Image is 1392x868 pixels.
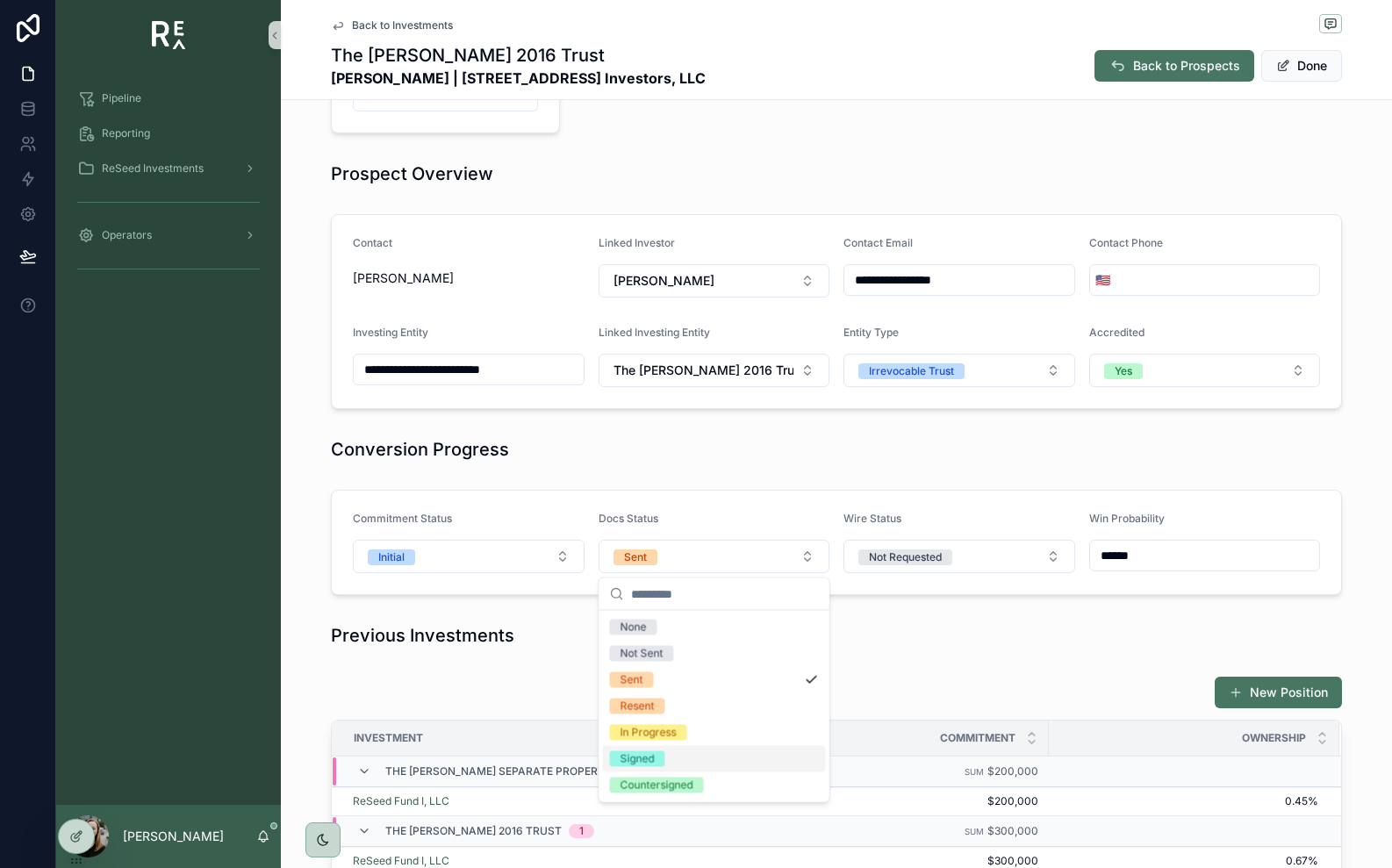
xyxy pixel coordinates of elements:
[843,326,899,339] span: Entity Type
[621,672,643,688] div: Sent
[599,264,830,298] button: Select Button
[621,620,647,635] div: None
[790,854,1038,868] a: $300,000
[102,126,150,140] span: Reporting
[353,794,769,808] a: ReSeed Fund I, LLC
[1095,271,1110,289] span: 🇺🇸
[599,512,658,525] span: Docs Status
[1242,731,1306,745] span: Ownership
[869,363,954,379] div: Irrevocable Trust
[331,43,706,68] h1: The [PERSON_NAME] 2016 Trust
[331,623,514,648] h1: Previous Investments
[987,764,1038,778] span: $200,000
[621,725,677,741] div: In Progress
[102,228,152,242] span: Operators
[152,21,186,49] img: App logo
[354,731,423,745] span: Investment
[331,68,706,89] strong: [PERSON_NAME] | [STREET_ADDRESS] Investors, LLC
[613,362,794,379] span: The [PERSON_NAME] 2016 Trust
[1261,50,1342,82] button: Done
[843,540,1075,573] button: Select Button
[102,161,204,176] span: ReSeed Investments
[624,549,647,565] div: Sent
[965,827,984,836] small: Sum
[352,18,453,32] span: Back to Investments
[621,646,664,662] div: Not Sent
[353,854,769,868] a: ReSeed Fund I, LLC
[965,767,984,777] small: Sum
[353,854,449,868] a: ReSeed Fund I, LLC
[1133,57,1240,75] span: Back to Prospects
[1089,354,1321,387] button: Select Button
[385,824,562,838] span: The [PERSON_NAME] 2016 Trust
[385,764,650,778] span: The [PERSON_NAME] Separate Property Trust
[599,540,830,573] button: Select Button
[843,512,901,525] span: Wire Status
[790,794,1038,808] a: $200,000
[599,354,830,387] button: Select Button
[331,18,453,32] a: Back to Investments
[621,778,693,793] div: Countersigned
[102,91,141,105] span: Pipeline
[353,512,452,525] span: Commitment Status
[1215,677,1342,708] button: New Position
[1050,794,1318,808] a: 0.45%
[1094,50,1254,82] button: Back to Prospects
[331,161,493,186] h1: Prospect Overview
[869,549,942,565] div: Not Requested
[378,549,405,565] div: Initial
[353,794,449,808] a: ReSeed Fund I, LLC
[579,824,584,838] div: 1
[353,236,392,249] span: Contact
[1089,236,1163,249] span: Contact Phone
[1089,512,1165,525] span: Win Probability
[353,540,585,573] button: Select Button
[621,751,655,767] div: Signed
[1090,264,1116,296] button: Select Button
[621,699,655,714] div: Resent
[67,219,270,251] a: Operators
[599,326,710,339] span: Linked Investing Entity
[599,611,829,802] div: Suggestions
[123,828,224,845] p: [PERSON_NAME]
[353,269,585,287] span: [PERSON_NAME]
[1089,326,1144,339] span: Accredited
[1115,363,1132,379] div: Yes
[67,82,270,114] a: Pipeline
[1050,854,1318,868] a: 0.67%
[940,731,1015,745] span: Commitment
[599,236,675,249] span: Linked Investor
[987,824,1038,837] span: $300,000
[56,70,281,305] div: scrollable content
[843,236,913,249] span: Contact Email
[613,272,714,290] span: [PERSON_NAME]
[67,118,270,149] a: Reporting
[67,153,270,184] a: ReSeed Investments
[331,437,509,462] h1: Conversion Progress
[843,354,1075,387] button: Select Button
[353,326,428,339] span: Investing Entity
